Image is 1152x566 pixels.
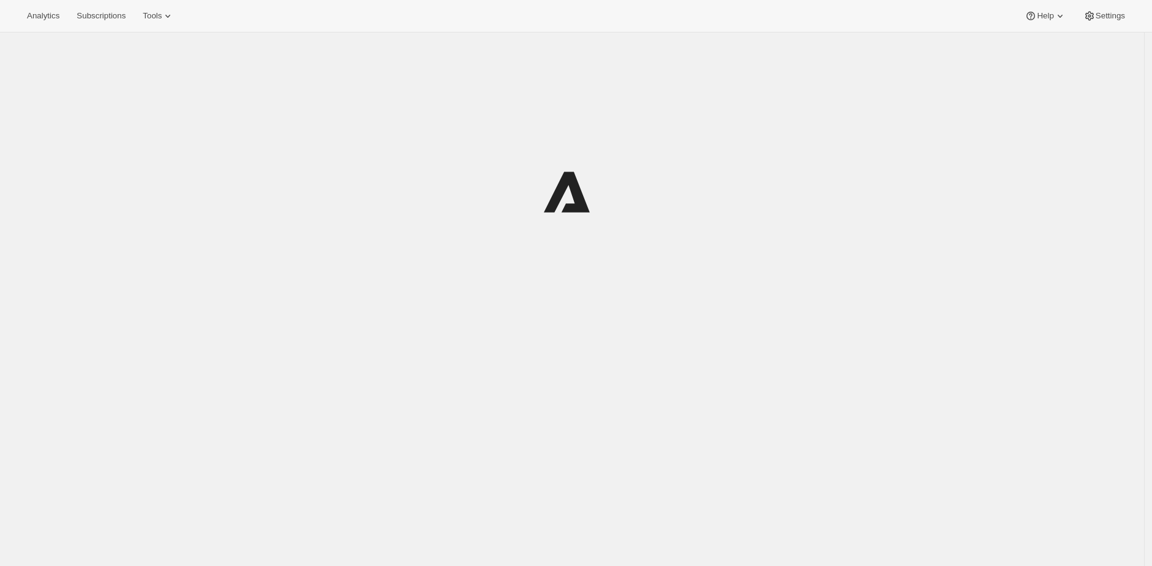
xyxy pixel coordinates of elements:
span: Help [1037,11,1053,21]
button: Settings [1076,7,1132,25]
button: Help [1017,7,1073,25]
span: Tools [143,11,162,21]
span: Subscriptions [77,11,126,21]
button: Analytics [20,7,67,25]
button: Tools [135,7,181,25]
span: Settings [1096,11,1125,21]
button: Subscriptions [69,7,133,25]
span: Analytics [27,11,59,21]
